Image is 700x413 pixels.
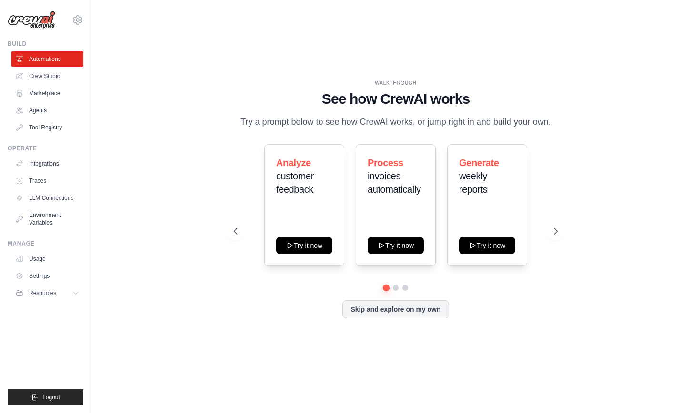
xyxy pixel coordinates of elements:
[459,237,515,254] button: Try it now
[29,289,56,297] span: Resources
[11,69,83,84] a: Crew Studio
[459,171,487,195] span: weekly reports
[42,393,60,401] span: Logout
[8,240,83,247] div: Manage
[11,207,83,230] a: Environment Variables
[11,268,83,284] a: Settings
[11,86,83,101] a: Marketplace
[234,79,558,87] div: WALKTHROUGH
[459,157,499,168] span: Generate
[368,171,421,195] span: invoices automatically
[11,103,83,118] a: Agents
[368,157,403,168] span: Process
[11,173,83,188] a: Traces
[234,90,558,108] h1: See how CrewAI works
[8,145,83,152] div: Operate
[342,300,449,318] button: Skip and explore on my own
[11,156,83,171] a: Integrations
[11,251,83,266] a: Usage
[11,285,83,301] button: Resources
[368,237,424,254] button: Try it now
[11,190,83,206] a: LLM Connections
[276,171,314,195] span: customer feedback
[8,11,55,29] img: Logo
[8,40,83,48] div: Build
[11,120,83,135] a: Tool Registry
[11,51,83,67] a: Automations
[276,237,332,254] button: Try it now
[8,389,83,405] button: Logout
[236,115,556,129] p: Try a prompt below to see how CrewAI works, or jump right in and build your own.
[276,157,311,168] span: Analyze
